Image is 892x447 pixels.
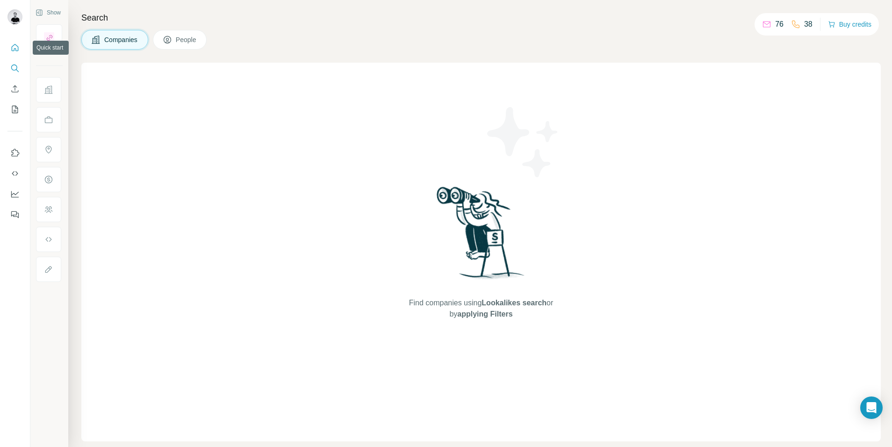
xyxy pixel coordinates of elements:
span: applying Filters [457,310,512,318]
span: Companies [104,35,138,44]
button: Dashboard [7,186,22,202]
p: 38 [804,19,813,30]
button: Search [7,60,22,77]
button: My lists [7,101,22,118]
h4: Search [81,11,881,24]
span: People [176,35,197,44]
span: Lookalikes search [482,299,547,307]
button: Feedback [7,206,22,223]
button: Enrich CSV [7,80,22,97]
img: Surfe Illustration - Stars [481,100,565,184]
button: Buy credits [828,18,871,31]
button: Show [29,6,67,20]
p: 76 [775,19,784,30]
img: Surfe Illustration - Woman searching with binoculars [432,184,530,288]
span: Find companies using or by [406,297,556,320]
div: Open Intercom Messenger [860,397,883,419]
button: Use Surfe on LinkedIn [7,144,22,161]
button: Use Surfe API [7,165,22,182]
button: Quick start [7,39,22,56]
img: Avatar [7,9,22,24]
